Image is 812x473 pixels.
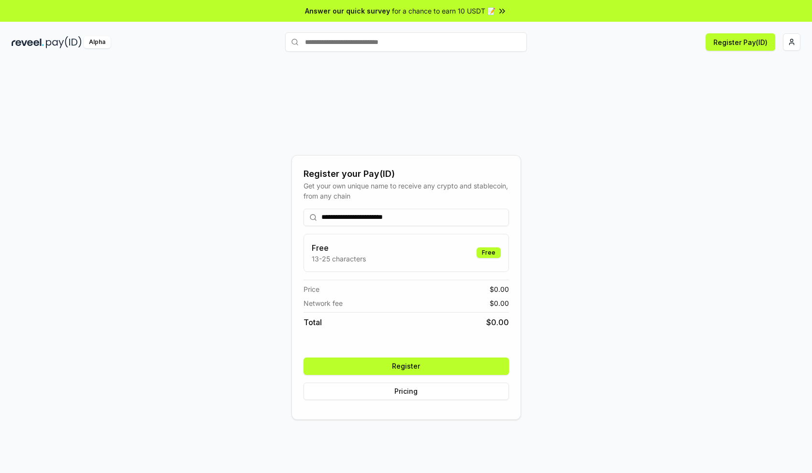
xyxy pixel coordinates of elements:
button: Register [304,358,509,375]
button: Register Pay(ID) [706,33,775,51]
div: Get your own unique name to receive any crypto and stablecoin, from any chain [304,181,509,201]
span: for a chance to earn 10 USDT 📝 [392,6,495,16]
div: Free [477,247,501,258]
span: Answer our quick survey [305,6,390,16]
img: reveel_dark [12,36,44,48]
div: Alpha [84,36,111,48]
span: $ 0.00 [490,298,509,308]
div: Register your Pay(ID) [304,167,509,181]
span: Total [304,316,322,328]
img: pay_id [46,36,82,48]
span: Price [304,284,319,294]
p: 13-25 characters [312,254,366,264]
span: Network fee [304,298,343,308]
span: $ 0.00 [486,316,509,328]
button: Pricing [304,383,509,400]
span: $ 0.00 [490,284,509,294]
h3: Free [312,242,366,254]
